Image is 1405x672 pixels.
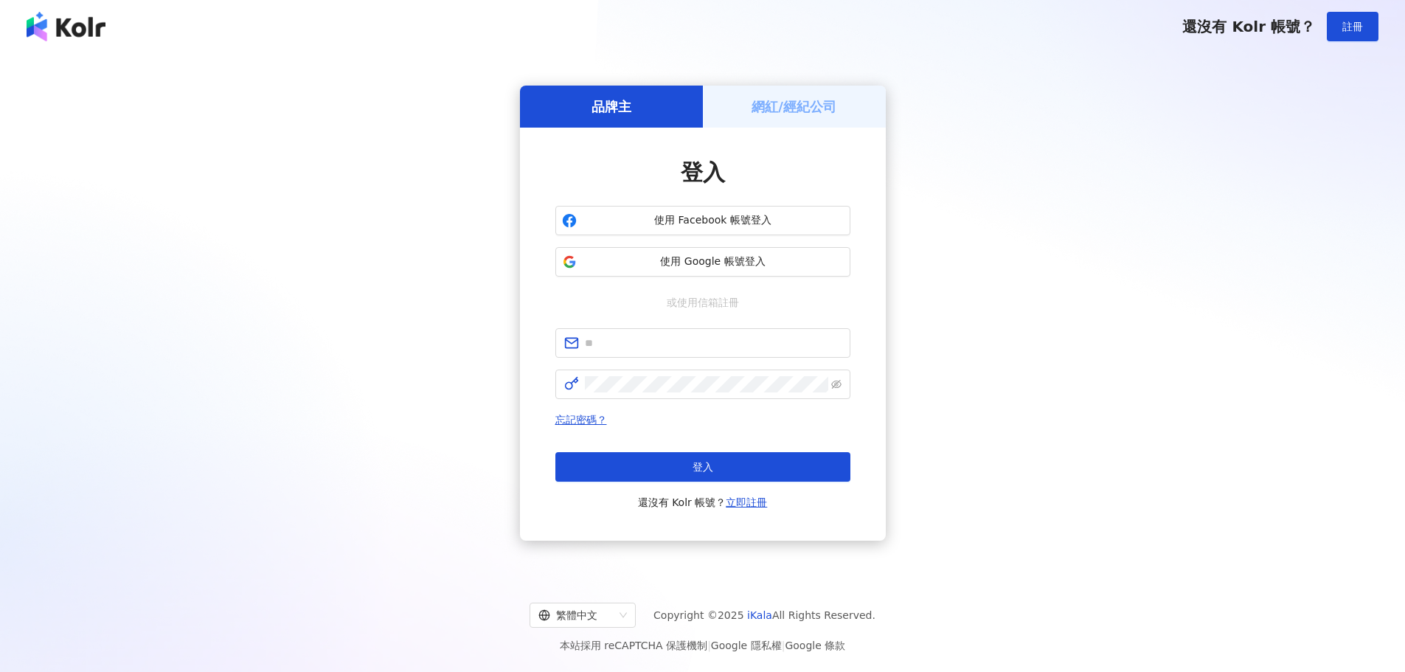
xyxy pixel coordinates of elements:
[555,206,850,235] button: 使用 Facebook 帳號登入
[747,609,772,621] a: iKala
[1327,12,1378,41] button: 註冊
[27,12,105,41] img: logo
[653,606,875,624] span: Copyright © 2025 All Rights Reserved.
[726,496,767,508] a: 立即註冊
[592,97,631,116] h5: 品牌主
[583,213,844,228] span: 使用 Facebook 帳號登入
[555,247,850,277] button: 使用 Google 帳號登入
[656,294,749,311] span: 或使用信箱註冊
[555,414,607,426] a: 忘記密碼？
[1182,18,1315,35] span: 還沒有 Kolr 帳號？
[1342,21,1363,32] span: 註冊
[555,452,850,482] button: 登入
[583,254,844,269] span: 使用 Google 帳號登入
[711,640,782,651] a: Google 隱私權
[782,640,785,651] span: |
[831,379,842,389] span: eye-invisible
[785,640,845,651] a: Google 條款
[681,159,725,185] span: 登入
[538,603,614,627] div: 繁體中文
[638,493,768,511] span: 還沒有 Kolr 帳號？
[707,640,711,651] span: |
[752,97,836,116] h5: 網紅/經紀公司
[693,461,713,473] span: 登入
[560,637,845,654] span: 本站採用 reCAPTCHA 保護機制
